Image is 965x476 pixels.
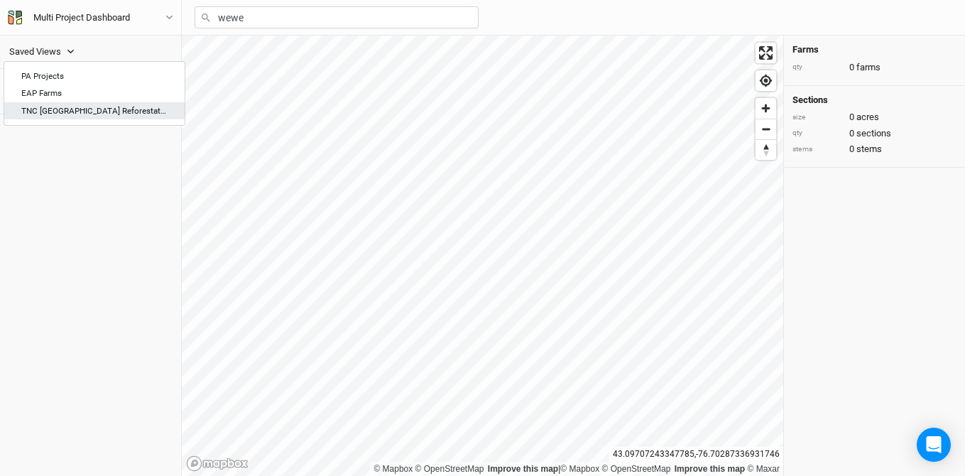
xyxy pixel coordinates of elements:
[792,112,842,123] div: size
[756,98,776,119] button: Zoom in
[792,127,956,140] div: 0 sections
[33,11,130,25] div: Multi Project Dashboard
[856,111,879,124] span: acres
[21,87,168,99] div: EAP Farms 9 projects
[21,105,168,117] div: TNC NY Reforestation undefined projects
[792,128,842,139] div: qty
[675,464,745,474] a: Improve this map
[756,43,776,63] button: Enter fullscreen
[182,36,783,476] canvas: Map
[609,447,783,462] div: 43.09707243347785 , -76.70287336931746
[186,455,249,472] a: Mapbox logo
[792,61,956,74] div: 0 farms
[792,143,956,156] div: 0 stems
[917,428,951,462] div: Open Intercom Messenger
[756,70,776,91] button: Find my location
[7,10,174,26] button: Multi Project Dashboard
[792,62,842,72] div: qty
[488,464,558,474] a: Improve this map
[756,139,776,160] button: Reset bearing to north
[560,464,599,474] a: Mapbox
[792,111,956,124] div: 0
[756,140,776,160] span: Reset bearing to north
[195,6,479,28] input: Filter by project name, team, or tags...
[792,144,842,155] div: stems
[415,464,484,474] a: OpenStreetMap
[602,464,671,474] a: OpenStreetMap
[9,45,61,59] div: Saved Views
[747,464,780,474] a: Maxar
[792,44,956,55] h4: Farms
[21,70,168,82] div: PA Projects 5 projects
[792,94,956,106] h4: Sections
[374,462,780,476] div: |
[756,119,776,139] button: Zoom out
[9,44,75,60] button: Saved Views
[374,464,413,474] a: Mapbox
